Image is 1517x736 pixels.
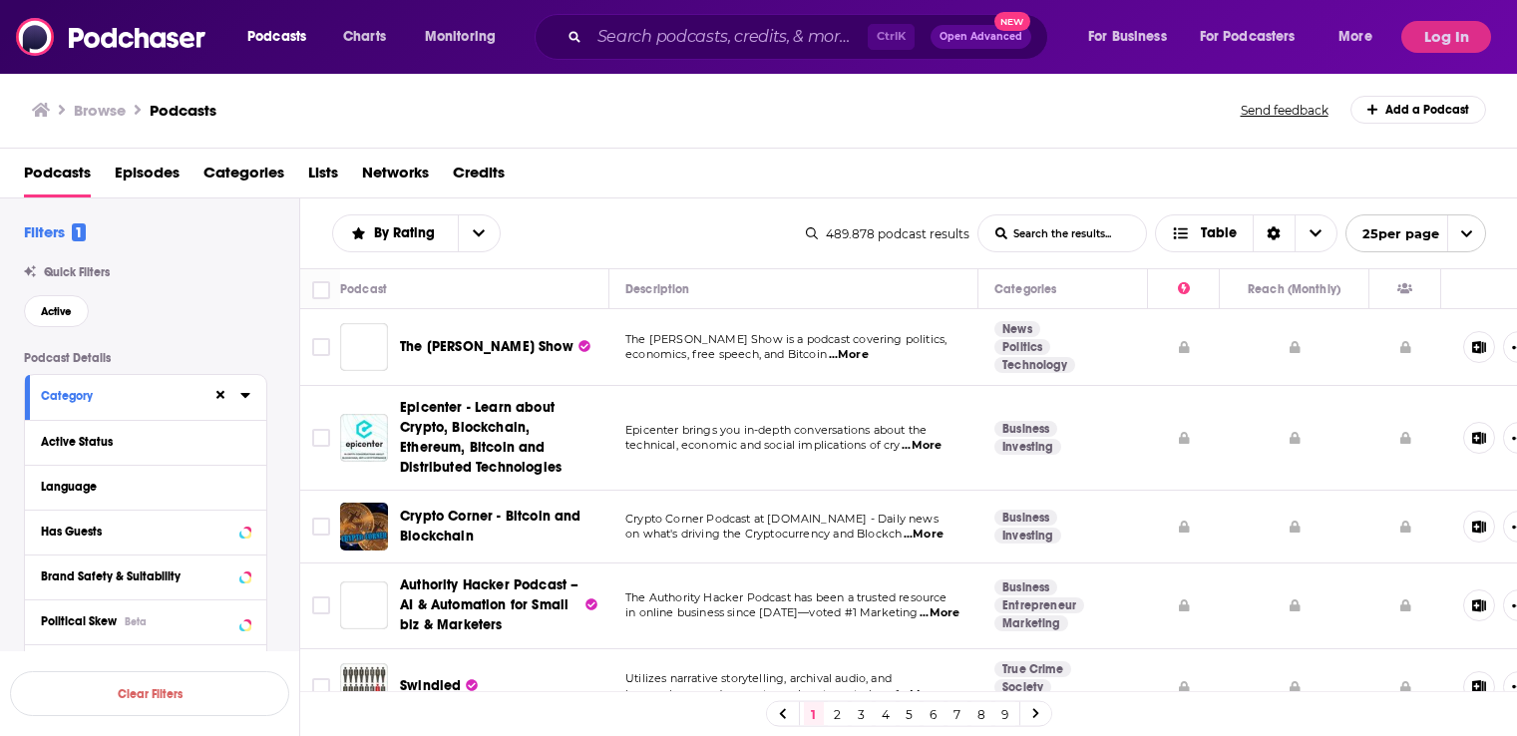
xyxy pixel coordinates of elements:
img: Podchaser - Follow, Share and Rate Podcasts [16,18,207,56]
a: 7 [948,702,967,726]
a: 6 [924,702,944,726]
button: open menu [233,21,332,53]
a: 5 [900,702,920,726]
h2: Filters [24,222,86,241]
span: Authority Hacker Podcast – AI & Automation for Small biz & Marketers [400,576,578,633]
button: Send feedback [1235,102,1334,119]
button: Open AdvancedNew [931,25,1031,49]
span: The [PERSON_NAME] Show is a podcast covering politics, [625,332,947,346]
span: technical, economic and social implications of cry [625,438,901,452]
a: Episodes [115,157,180,197]
span: By Rating [374,226,442,240]
button: Has Guests [41,519,250,544]
div: Active Status [41,435,237,449]
a: Credits [453,157,505,197]
button: Show More [25,644,266,689]
span: 25 per page [1346,218,1439,249]
span: Toggle select row [312,429,330,447]
span: Toggle select row [312,518,330,536]
img: Crypto Corner - Bitcoin and Blockchain [340,503,388,551]
button: open menu [458,215,500,251]
button: open menu [1074,21,1192,53]
div: Language [41,480,237,494]
span: Toggle select row [312,678,330,696]
span: Epicenter brings you in-depth conversations about the [625,423,927,437]
a: Technology [994,357,1075,373]
a: 9 [995,702,1015,726]
div: Podcast [340,277,387,301]
a: 1 [804,702,824,726]
div: Has Guests [41,525,233,539]
span: The [PERSON_NAME] Show [400,338,573,355]
span: Active [41,306,72,317]
a: Business [994,510,1057,526]
a: Epicenter - Learn about Crypto, Blockchain, Ethereum, Bitcoin and Distributed Technologies [400,398,597,478]
input: Search podcasts, credits, & more... [589,21,868,53]
span: Monitoring [425,23,496,51]
span: ...More [829,347,869,363]
a: True Crime [994,661,1071,677]
span: in online business since [DATE]—voted #1 Marketing [625,605,919,619]
a: Marketing [994,615,1068,631]
span: New [994,12,1030,31]
span: 1 [72,223,86,241]
span: For Podcasters [1200,23,1296,51]
span: ...More [920,605,959,621]
a: Politics [994,339,1050,355]
a: Investing [994,528,1061,544]
a: 4 [876,702,896,726]
span: on what's driving the Cryptocurrency and Blockch [625,527,902,541]
span: Networks [362,157,429,197]
button: open menu [333,226,458,240]
a: 8 [971,702,991,726]
span: ...More [902,438,942,454]
button: Choose View [1155,214,1337,252]
button: Political SkewBeta [41,608,250,633]
button: Brand Safety & Suitability [41,563,250,588]
a: 3 [852,702,872,726]
span: Toggle select row [312,338,330,356]
span: More [1338,23,1372,51]
button: Log In [1401,21,1491,53]
a: Swindled [400,676,478,696]
div: Has Guests [1397,277,1412,301]
a: Business [994,421,1057,437]
button: open menu [411,21,522,53]
div: Beta [125,615,147,628]
button: open menu [1325,21,1397,53]
span: Crypto Corner - Bitcoin and Blockchain [400,508,581,545]
a: The [PERSON_NAME] Show [400,337,590,357]
div: 489.878 podcast results [806,226,969,241]
span: Epicenter - Learn about Crypto, Blockchain, Ethereum, Bitcoin and Distributed Technologies [400,399,562,476]
a: Crypto Corner - Bitcoin and Blockchain [400,507,597,547]
div: Description [625,277,689,301]
div: Categories [994,277,1056,301]
span: Political Skew [41,614,117,628]
div: Search podcasts, credits, & more... [554,14,1067,60]
button: open menu [1345,214,1486,252]
a: Society [994,679,1051,695]
span: The Authority Hacker Podcast has been a trusted resource [625,590,948,604]
button: Active [24,295,89,327]
div: Sort Direction [1253,215,1295,251]
span: Charts [343,23,386,51]
span: Ctrl K [868,24,915,50]
h3: Browse [74,101,126,120]
div: Reach (Monthly) [1248,277,1340,301]
span: immersive soundscapes to explore true stories of [625,687,899,701]
span: Crypto Corner Podcast at [DOMAIN_NAME] - Daily news [625,512,939,526]
a: Podcasts [24,157,91,197]
a: Epicenter - Learn about Crypto, Blockchain, Ethereum, Bitcoin and Distributed Technologies [340,414,388,462]
span: Open Advanced [940,32,1022,42]
a: The Peter McCormack Show [340,323,388,371]
a: Categories [203,157,284,197]
a: Charts [330,21,398,53]
h1: Podcasts [150,101,216,120]
a: 2 [828,702,848,726]
span: Lists [308,157,338,197]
